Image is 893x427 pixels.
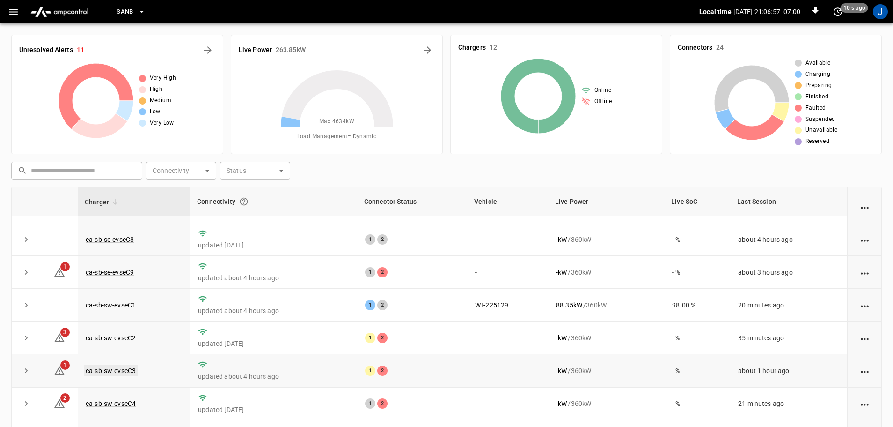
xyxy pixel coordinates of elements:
[859,202,871,211] div: action cell options
[556,366,567,375] p: - kW
[731,289,847,322] td: 20 minutes ago
[365,366,375,376] div: 1
[365,234,375,245] div: 1
[805,81,832,90] span: Preparing
[731,388,847,420] td: 21 minutes ago
[731,256,847,289] td: about 3 hours ago
[468,223,549,256] td: -
[665,388,731,420] td: - %
[458,43,486,53] h6: Chargers
[859,333,871,343] div: action cell options
[27,3,92,21] img: ampcontrol.io logo
[665,289,731,322] td: 98.00 %
[733,7,800,16] p: [DATE] 21:06:57 -07:00
[377,267,388,277] div: 2
[77,45,84,55] h6: 11
[665,187,731,216] th: Live SoC
[678,43,712,53] h6: Connectors
[556,399,657,408] div: / 360 kW
[859,399,871,408] div: action cell options
[358,187,468,216] th: Connector Status
[556,300,657,310] div: / 360 kW
[86,301,136,309] a: ca-sb-sw-evseC1
[365,300,375,310] div: 1
[556,366,657,375] div: / 360 kW
[377,300,388,310] div: 2
[117,7,133,17] span: SanB
[54,268,65,276] a: 1
[150,96,171,105] span: Medium
[549,187,665,216] th: Live Power
[468,322,549,354] td: -
[198,372,350,381] p: updated about 4 hours ago
[731,187,847,216] th: Last Session
[805,115,835,124] span: Suspended
[54,334,65,341] a: 3
[859,366,871,375] div: action cell options
[468,187,549,216] th: Vehicle
[377,234,388,245] div: 2
[377,398,388,409] div: 2
[830,4,845,19] button: set refresh interval
[665,256,731,289] td: - %
[150,85,163,94] span: High
[665,354,731,387] td: - %
[556,399,567,408] p: - kW
[859,300,871,310] div: action cell options
[54,367,65,374] a: 1
[365,267,375,277] div: 1
[731,223,847,256] td: about 4 hours ago
[197,193,351,210] div: Connectivity
[420,43,435,58] button: Energy Overview
[475,301,508,309] a: WT-225129
[198,273,350,283] p: updated about 4 hours ago
[86,236,134,243] a: ca-sb-se-evseC8
[594,97,612,106] span: Offline
[805,126,837,135] span: Unavailable
[319,117,354,127] span: Max. 4634 kW
[235,193,252,210] button: Connection between the charger and our software.
[468,354,549,387] td: -
[86,334,136,342] a: ca-sb-sw-evseC2
[200,43,215,58] button: All Alerts
[60,393,70,403] span: 2
[556,333,567,343] p: - kW
[841,3,868,13] span: 10 s ago
[805,70,830,79] span: Charging
[19,45,73,55] h6: Unresolved Alerts
[805,137,829,146] span: Reserved
[731,322,847,354] td: 35 minutes ago
[594,86,611,95] span: Online
[54,399,65,407] a: 2
[198,339,350,348] p: updated [DATE]
[19,331,33,345] button: expand row
[556,268,657,277] div: / 360 kW
[113,3,149,21] button: SanB
[859,268,871,277] div: action cell options
[19,232,33,247] button: expand row
[60,262,70,271] span: 1
[198,405,350,414] p: updated [DATE]
[19,265,33,279] button: expand row
[805,104,826,113] span: Faulted
[198,240,350,250] p: updated [DATE]
[365,333,375,343] div: 1
[665,223,731,256] td: - %
[556,333,657,343] div: / 360 kW
[84,365,138,376] a: ca-sb-sw-evseC3
[556,300,582,310] p: 88.35 kW
[556,235,657,244] div: / 360 kW
[297,132,377,142] span: Load Management = Dynamic
[377,366,388,376] div: 2
[556,268,567,277] p: - kW
[859,235,871,244] div: action cell options
[85,196,121,208] span: Charger
[276,45,306,55] h6: 263.85 kW
[556,235,567,244] p: - kW
[716,43,724,53] h6: 24
[377,333,388,343] div: 2
[805,92,828,102] span: Finished
[86,400,136,407] a: ca-sb-sw-evseC4
[60,328,70,337] span: 3
[198,306,350,315] p: updated about 4 hours ago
